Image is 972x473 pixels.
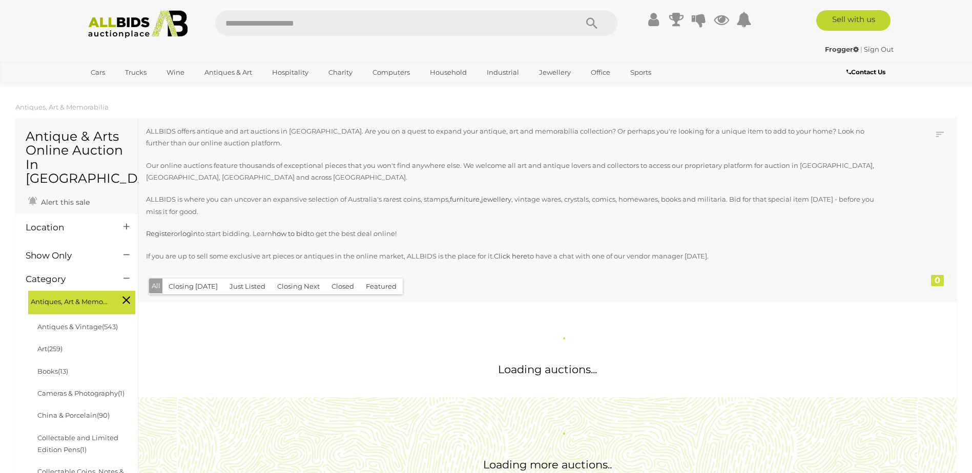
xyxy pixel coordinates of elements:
a: Art(259) [37,345,63,353]
span: Antiques, Art & Memorabilia [31,293,108,308]
a: Frogger [825,45,860,53]
button: Closing Next [271,278,326,294]
button: Closed [325,278,360,294]
a: Sports [624,64,658,81]
button: Closing [DATE] [162,278,224,294]
a: Trucks [118,64,153,81]
strong: Frogger [825,45,859,53]
span: | [860,45,862,53]
a: Antiques & Vintage(543) [37,322,118,331]
a: how to bid [272,229,307,238]
span: Loading more auctions.. [483,458,612,471]
span: (90) [97,411,110,419]
span: (543) [102,322,118,331]
span: (259) [47,345,63,353]
a: Antiques, Art & Memorabilia [15,103,109,111]
a: Household [423,64,473,81]
a: Charity [322,64,359,81]
a: [GEOGRAPHIC_DATA] [84,81,170,98]
a: furniture [450,195,480,203]
button: Just Listed [223,278,272,294]
a: login [180,229,198,238]
a: Collectable and Limited Edition Pens(1) [37,434,118,454]
a: Register [146,229,174,238]
h4: Category [26,274,108,284]
a: Computers [366,64,417,81]
h4: Location [26,223,108,232]
a: jewellery [481,195,511,203]
a: Office [584,64,617,81]
span: Loading auctions... [498,363,597,376]
span: Alert this sale [38,198,90,207]
a: Hospitality [265,64,315,81]
a: Sign Out [864,45,894,53]
button: Search [566,10,617,36]
span: (1) [118,389,125,397]
a: Books(13) [37,367,68,375]
a: Wine [160,64,191,81]
a: Industrial [480,64,526,81]
img: Allbids.com.au [82,10,194,38]
p: ALLBIDS offers antique and art auctions in [GEOGRAPHIC_DATA]. Are you on a quest to expand your a... [146,125,874,149]
a: Cars [84,64,112,81]
p: or to start bidding. Learn to get the best deal online! [146,228,874,240]
a: Click here [494,252,527,260]
b: Contact Us [846,68,885,76]
div: 0 [931,275,944,286]
a: Cameras & Photography(1) [37,389,125,397]
a: Contact Us [846,67,888,78]
a: Sell with us [816,10,891,31]
button: All [149,278,163,293]
h4: Show Only [26,251,108,261]
p: If you are up to sell some exclusive art pieces or antiques in the online market, ALLBIDS is the ... [146,250,874,262]
a: Alert this sale [26,193,92,209]
a: Jewellery [532,64,577,81]
a: China & Porcelain(90) [37,411,110,419]
h1: Antique & Arts Online Auction In [GEOGRAPHIC_DATA] [26,130,128,186]
span: (1) [80,445,87,454]
span: (13) [58,367,68,375]
p: Our online auctions feature thousands of exceptional pieces that you won't find anywhere else. We... [146,160,874,184]
p: ALLBIDS is where you can uncover an expansive selection of Australia's rarest coins, stamps, , , ... [146,193,874,218]
button: Featured [360,278,403,294]
a: Antiques & Art [198,64,259,81]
